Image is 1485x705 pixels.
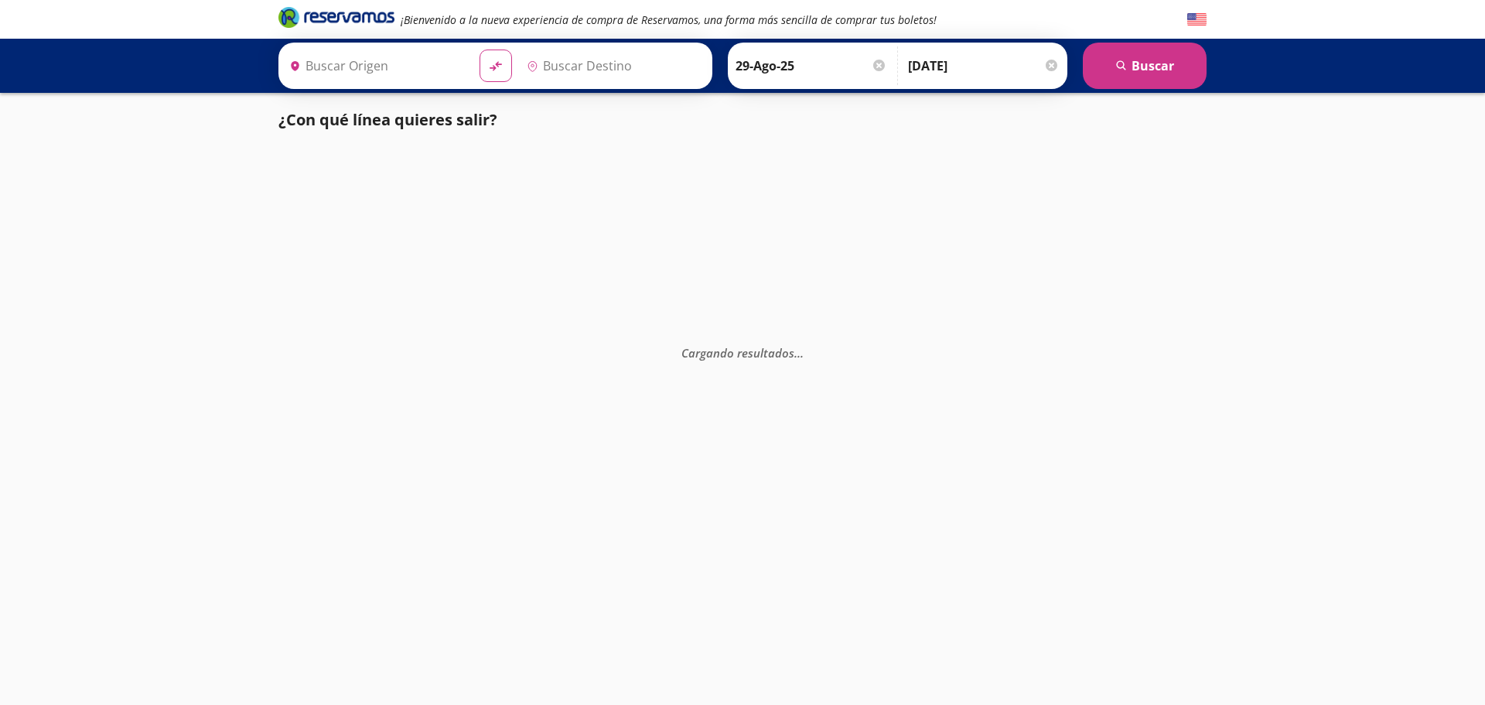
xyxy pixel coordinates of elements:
em: Cargando resultados [681,344,804,360]
input: Buscar Destino [521,46,705,85]
input: Opcional [908,46,1060,85]
i: Brand Logo [278,5,394,29]
span: . [794,344,797,360]
input: Buscar Origen [283,46,467,85]
span: . [797,344,801,360]
button: English [1187,10,1207,29]
button: Buscar [1083,43,1207,89]
a: Brand Logo [278,5,394,33]
p: ¿Con qué línea quieres salir? [278,108,497,132]
em: ¡Bienvenido a la nueva experiencia de compra de Reservamos, una forma más sencilla de comprar tus... [401,12,937,27]
span: . [801,344,804,360]
input: Elegir Fecha [736,46,887,85]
